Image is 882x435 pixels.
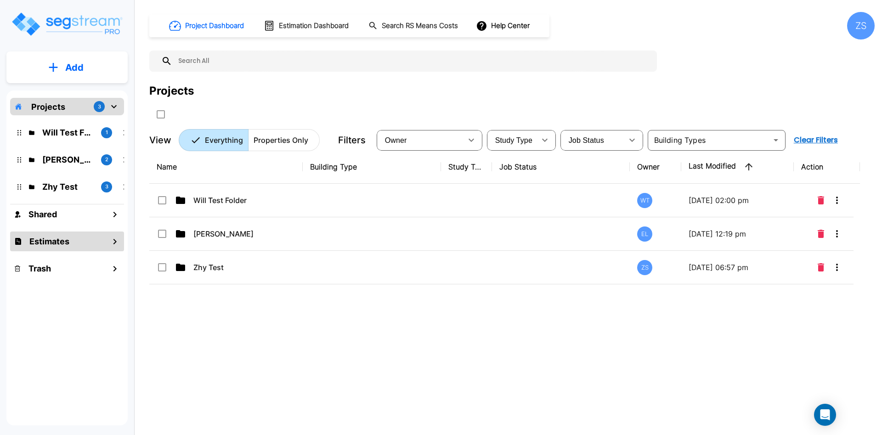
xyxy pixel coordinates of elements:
[569,136,604,144] span: Job Status
[149,83,194,99] div: Projects
[828,191,846,209] button: More-Options
[303,150,441,184] th: Building Type
[495,136,532,144] span: Study Type
[106,129,108,136] p: 1
[105,156,108,164] p: 2
[193,195,285,206] p: Will Test Folder
[637,226,652,242] div: EL
[179,129,320,151] div: Platform
[179,129,249,151] button: Everything
[28,208,57,220] h1: Shared
[382,21,458,31] h1: Search RS Means Costs
[365,17,463,35] button: Search RS Means Costs
[814,225,828,243] button: Delete
[42,153,94,166] p: QA Emmanuel
[847,12,875,40] div: ZS
[790,131,842,149] button: Clear Filters
[6,54,128,81] button: Add
[562,127,623,153] div: Select
[28,262,51,275] h1: Trash
[474,17,533,34] button: Help Center
[11,11,123,37] img: Logo
[254,135,308,146] p: Properties Only
[689,228,786,239] p: [DATE] 12:19 pm
[31,101,65,113] p: Projects
[338,133,366,147] p: Filters
[172,51,652,72] input: Search All
[637,193,652,208] div: WT
[193,228,285,239] p: [PERSON_NAME]
[689,195,786,206] p: [DATE] 02:00 pm
[441,150,492,184] th: Study Type
[149,133,171,147] p: View
[794,150,860,184] th: Action
[814,191,828,209] button: Delete
[248,129,320,151] button: Properties Only
[65,61,84,74] p: Add
[379,127,462,153] div: Select
[814,404,836,426] div: Open Intercom Messenger
[681,150,794,184] th: Last Modified
[98,103,101,111] p: 3
[260,16,354,35] button: Estimation Dashboard
[42,126,94,139] p: Will Test Folder
[814,258,828,277] button: Delete
[828,225,846,243] button: More-Options
[105,183,108,191] p: 3
[29,235,69,248] h1: Estimates
[828,258,846,277] button: More-Options
[385,136,407,144] span: Owner
[489,127,536,153] div: Select
[769,134,782,147] button: Open
[149,150,303,184] th: Name
[279,21,349,31] h1: Estimation Dashboard
[689,262,786,273] p: [DATE] 06:57 pm
[205,135,243,146] p: Everything
[492,150,630,184] th: Job Status
[637,260,652,275] div: ZS
[185,21,244,31] h1: Project Dashboard
[650,134,768,147] input: Building Types
[630,150,681,184] th: Owner
[193,262,285,273] p: Zhy Test
[152,105,170,124] button: SelectAll
[42,181,94,193] p: Zhy Test
[165,16,249,36] button: Project Dashboard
